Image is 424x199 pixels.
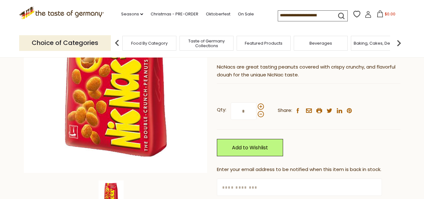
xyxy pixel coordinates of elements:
[373,10,400,20] button: $0.00
[231,102,256,120] input: Qty:
[238,11,254,18] a: On Sale
[245,41,282,46] a: Featured Products
[121,11,143,18] a: Seasons
[217,106,226,114] strong: Qty:
[181,39,232,48] a: Taste of Germany Collections
[217,166,400,174] div: Enter your email address to be notified when this item is back in stock.
[385,11,395,17] span: $0.00
[206,11,230,18] a: Oktoberfest
[151,11,198,18] a: Christmas - PRE-ORDER
[354,41,402,46] a: Baking, Cakes, Desserts
[278,107,292,114] span: Share:
[217,139,283,156] a: Add to Wishlist
[131,41,168,46] a: Food By Category
[111,37,123,49] img: previous arrow
[393,37,405,49] img: next arrow
[217,63,400,79] p: NicNacs are great tasting peanuts covered with crispy crunchy, and flavorful dough for the unique...
[309,41,332,46] a: Beverages
[19,35,111,51] p: Choice of Categories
